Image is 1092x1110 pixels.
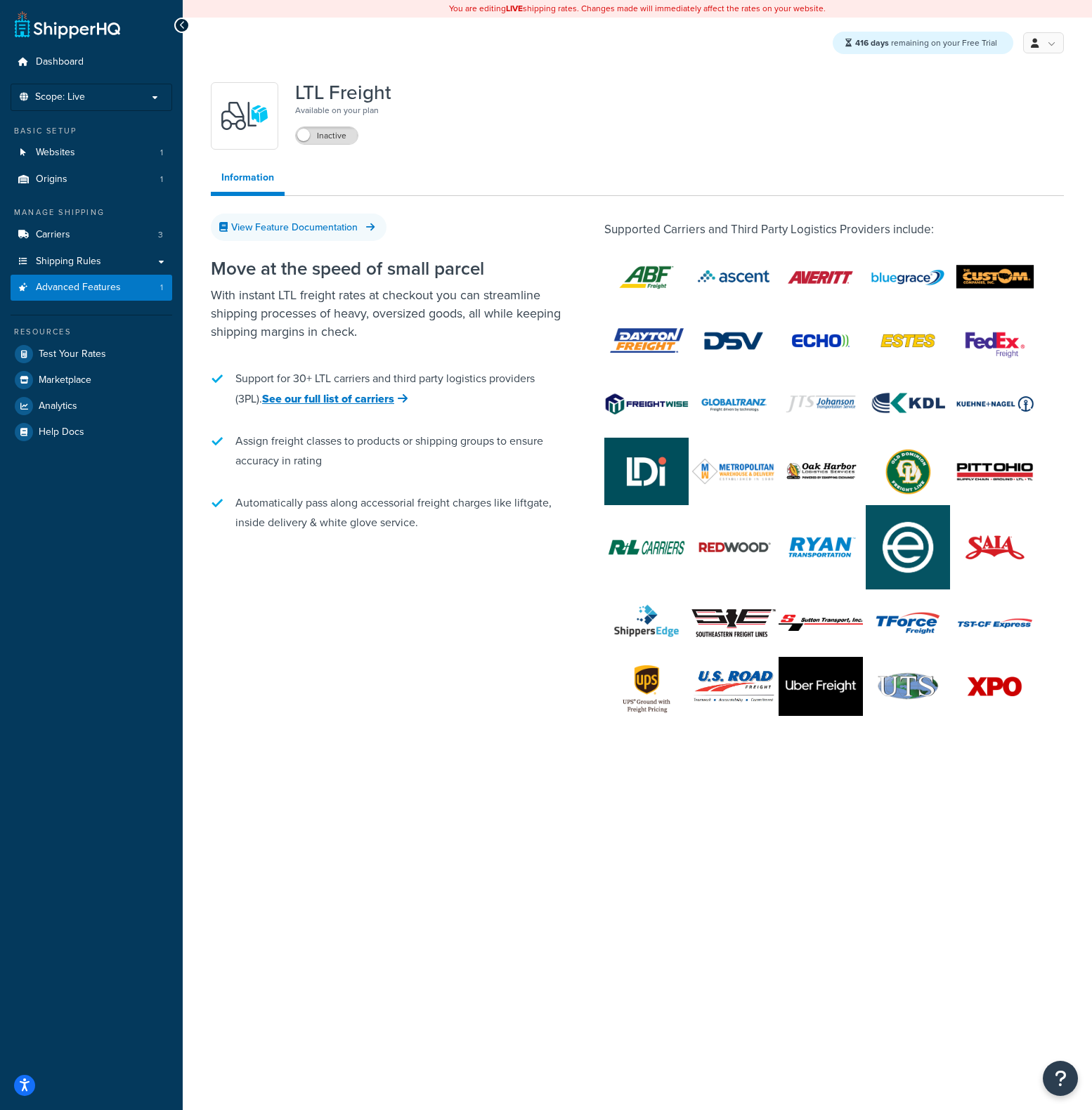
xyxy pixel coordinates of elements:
h1: LTL Freight [295,82,391,103]
img: Redwood Logistics [691,518,776,577]
a: Websites1 [11,140,172,166]
span: Marketplace [39,374,91,386]
span: Shipping Rules [36,256,101,268]
span: Help Docs [39,426,84,438]
div: Manage Shipping [11,207,172,218]
p: Available on your plan [295,103,391,117]
div: Resources [11,326,172,338]
img: Echo® Global Logistics [779,311,863,370]
img: BlueGrace Freight [866,244,950,311]
span: 1 [160,282,163,294]
a: Information [211,164,285,196]
img: GlobalTranz Freight [691,370,776,438]
img: XPO Logistics® [953,657,1037,716]
li: Advanced Features [11,275,172,301]
img: US Road [691,670,776,703]
a: See our full list of carriers [262,391,408,407]
img: Oak Harbor Freight [779,438,863,505]
img: SAIA [953,514,1037,581]
li: Automatically pass along accessorial freight charges like liftgate, inside delivery & white glove... [211,486,562,540]
b: LIVE [506,2,523,15]
h5: Supported Carriers and Third Party Logistics Providers include: [604,223,1064,237]
img: UTS [866,670,950,703]
p: With instant LTL freight rates at checkout you can streamline shipping processes of heavy, oversi... [211,286,562,341]
img: Pitt Ohio [953,442,1037,501]
img: Uber Freight (Transplace) [779,657,863,716]
img: Averitt Freight [779,248,863,307]
span: Websites [36,147,75,159]
img: Ryan Transportation Freight [779,514,863,581]
li: Assign freight classes to products or shipping groups to ensure accuracy in rating [211,424,562,478]
span: Scope: Live [35,91,85,103]
span: 1 [160,174,163,185]
h2: Move at the speed of small parcel [211,259,562,279]
img: TST-CF Express Freight™ [953,589,1037,657]
span: remaining on your Free Trial [855,37,997,49]
li: Carriers [11,222,172,248]
a: Dashboard [11,49,172,75]
img: Freightwise [604,393,689,415]
img: R+L® [604,518,689,577]
span: 1 [160,147,163,159]
img: Estes® [866,311,950,370]
img: Custom Co Freight [953,248,1037,307]
a: Origins1 [11,166,172,192]
div: Basic Setup [11,125,172,137]
img: JTS Freight [779,370,863,438]
img: ABF Freight™ [604,248,689,307]
button: Open Resource Center [1043,1061,1078,1096]
img: Ascent Freight [691,247,776,306]
a: Marketplace [11,367,172,393]
img: Evans Transportation [866,505,950,589]
img: Sutton Transport Inc. [779,615,863,630]
img: DSV Freight [691,311,776,370]
img: Dayton Freight™ [604,311,689,370]
img: ShippersEdge Freight [604,589,689,657]
a: Advanced Features1 [11,275,172,301]
img: Metropolitan Warehouse & Delivery [691,458,776,485]
li: Origins [11,166,172,192]
img: TForce Freight [866,589,950,657]
span: Dashboard [36,56,84,68]
img: KDL [866,374,950,433]
span: Advanced Features [36,282,121,294]
a: Help Docs [11,419,172,445]
a: View Feature Documentation [211,214,386,241]
label: Inactive [296,127,358,144]
li: Websites [11,140,172,166]
a: Test Your Rates [11,341,172,367]
a: Analytics [11,393,172,419]
span: Analytics [39,400,77,412]
img: y79ZsPf0fXUFUhFXDzUgf+ktZg5F2+ohG75+v3d2s1D9TjoU8PiyCIluIjV41seZevKCRuEjTPPOKHJsQcmKCXGdfprl3L4q7... [220,91,269,141]
img: FedEx Freight® [953,311,1037,370]
span: Carriers [36,229,70,241]
li: Support for 30+ LTL carriers and third party logistics providers (3PL). [211,362,562,416]
img: UPS® Ground with Freight Pricing [604,657,689,716]
span: 3 [158,229,163,241]
span: Test Your Rates [39,348,106,360]
img: Ship LDI Freight [604,438,689,505]
strong: 416 days [855,37,889,49]
img: Kuehne+Nagel LTL+ [953,374,1037,433]
span: Origins [36,174,67,185]
img: Southeastern Freight Lines [691,609,776,637]
a: Carriers3 [11,222,172,248]
a: Shipping Rules [11,249,172,275]
img: Old Dominion® [866,442,950,501]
